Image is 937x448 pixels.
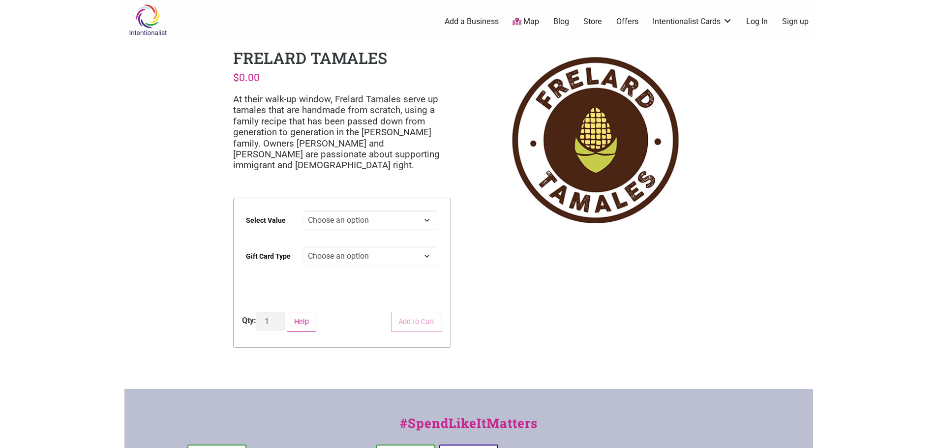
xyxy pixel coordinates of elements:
input: Product quantity [256,312,285,331]
span: $ [233,71,239,84]
a: Store [583,16,602,27]
div: #SpendLikeItMatters [124,414,813,443]
a: Intentionalist Cards [653,16,732,27]
button: Help [287,312,317,332]
a: Sign up [782,16,809,27]
a: Map [513,16,539,28]
img: Intentionalist [124,4,171,36]
a: Add a Business [445,16,499,27]
bdi: 0.00 [233,71,260,84]
a: Log In [746,16,768,27]
img: Frelard Tamales logo [486,47,704,233]
a: Blog [553,16,569,27]
label: Gift Card Type [246,245,291,268]
label: Select Value [246,209,286,232]
p: At their walk-up window, Frelard Tamales serve up tamales that are handmade from scratch, using a... [233,94,451,171]
button: Add to Cart [391,312,442,332]
h1: Frelard Tamales [233,47,387,68]
div: Qty: [242,315,256,327]
a: Offers [616,16,638,27]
